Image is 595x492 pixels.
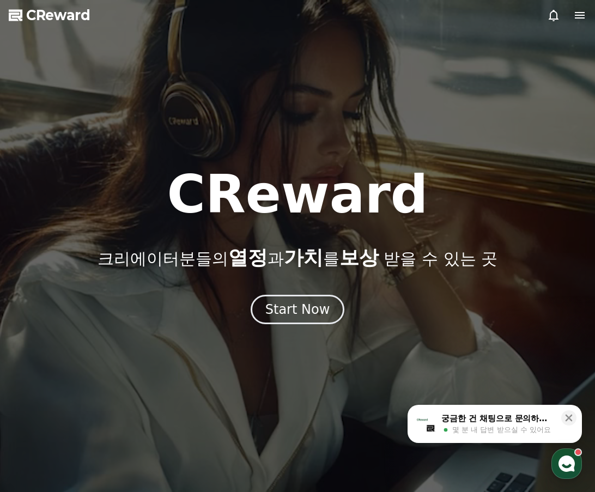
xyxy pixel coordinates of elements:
a: CReward [9,7,90,24]
button: Start Now [251,295,345,324]
a: Start Now [251,306,345,316]
div: Start Now [265,301,330,318]
span: 열정 [228,246,268,269]
h1: CReward [167,168,428,221]
span: 보상 [339,246,379,269]
span: 가치 [284,246,323,269]
span: CReward [26,7,90,24]
p: 크리에이터분들의 과 를 받을 수 있는 곳 [98,247,497,269]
